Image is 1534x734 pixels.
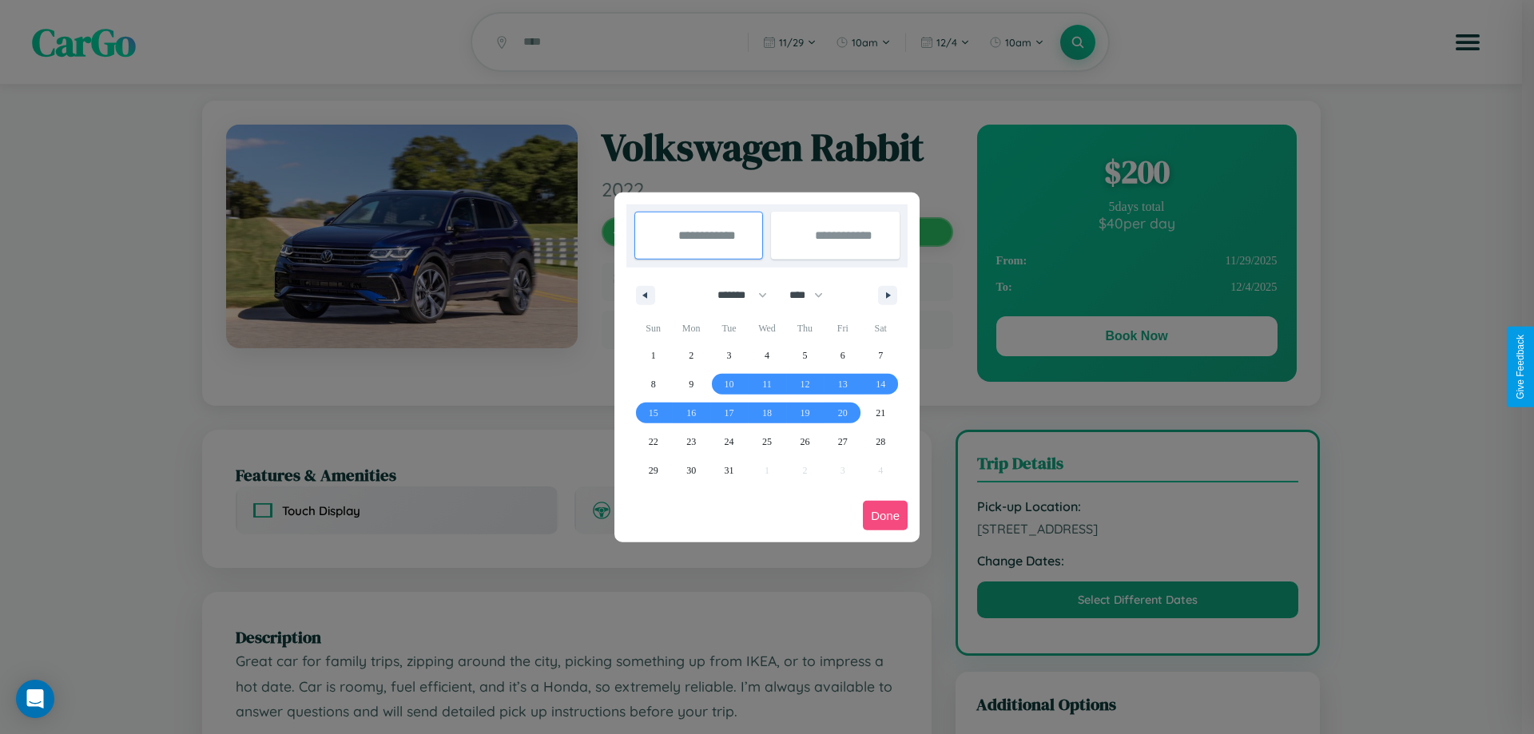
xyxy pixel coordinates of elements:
span: 19 [800,399,809,427]
span: Fri [824,315,861,341]
button: 22 [634,427,672,456]
button: 13 [824,370,861,399]
button: 10 [710,370,748,399]
span: 3 [727,341,732,370]
button: 24 [710,427,748,456]
button: 5 [786,341,824,370]
span: 14 [876,370,885,399]
span: Tue [710,315,748,341]
button: 18 [748,399,785,427]
button: 26 [786,427,824,456]
button: 16 [672,399,709,427]
span: 2 [689,341,693,370]
button: 31 [710,456,748,485]
button: 3 [710,341,748,370]
span: 16 [686,399,696,427]
button: 21 [862,399,900,427]
button: 1 [634,341,672,370]
div: Give Feedback [1515,335,1526,399]
button: 29 [634,456,672,485]
span: 30 [686,456,696,485]
span: 7 [878,341,883,370]
button: 8 [634,370,672,399]
button: 14 [862,370,900,399]
button: Done [863,501,908,530]
span: 15 [649,399,658,427]
button: 23 [672,427,709,456]
button: 2 [672,341,709,370]
div: Open Intercom Messenger [16,680,54,718]
span: 27 [838,427,848,456]
span: 1 [651,341,656,370]
button: 9 [672,370,709,399]
span: 5 [802,341,807,370]
button: 28 [862,427,900,456]
span: 26 [800,427,809,456]
span: Sun [634,315,672,341]
button: 27 [824,427,861,456]
button: 7 [862,341,900,370]
span: 29 [649,456,658,485]
button: 6 [824,341,861,370]
span: 31 [725,456,734,485]
span: 10 [725,370,734,399]
span: 18 [762,399,772,427]
span: 20 [838,399,848,427]
button: 17 [710,399,748,427]
button: 20 [824,399,861,427]
span: Mon [672,315,709,341]
span: 17 [725,399,734,427]
button: 4 [748,341,785,370]
button: 25 [748,427,785,456]
button: 19 [786,399,824,427]
button: 11 [748,370,785,399]
button: 15 [634,399,672,427]
span: 4 [765,341,769,370]
span: 22 [649,427,658,456]
span: 6 [841,341,845,370]
span: Wed [748,315,785,341]
span: 23 [686,427,696,456]
span: Thu [786,315,824,341]
button: 30 [672,456,709,485]
span: 9 [689,370,693,399]
span: 12 [800,370,809,399]
span: 28 [876,427,885,456]
span: 21 [876,399,885,427]
button: 12 [786,370,824,399]
span: 8 [651,370,656,399]
span: 13 [838,370,848,399]
span: 25 [762,427,772,456]
span: Sat [862,315,900,341]
span: 24 [725,427,734,456]
span: 11 [762,370,772,399]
